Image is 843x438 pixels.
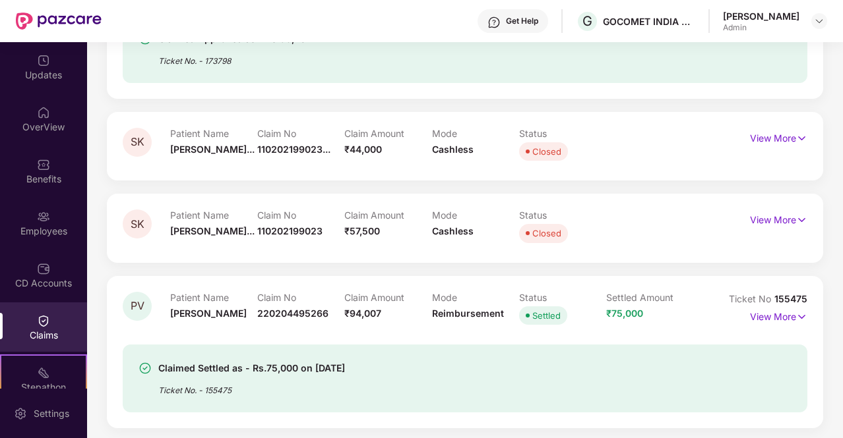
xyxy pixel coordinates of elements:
span: 110202199023 [257,225,323,236]
span: [PERSON_NAME] [170,308,247,319]
div: Settings [30,407,73,420]
p: Patient Name [170,128,257,139]
div: Get Help [506,16,538,26]
span: [PERSON_NAME]... [170,225,255,236]
p: Claim No [257,209,344,221]
span: ₹94,007 [344,308,381,319]
span: 110202199023... [257,144,330,155]
p: Patient Name [170,209,257,221]
div: [PERSON_NAME] [723,10,799,22]
div: GOCOMET INDIA PRIVATE LIMITED [603,15,695,28]
img: svg+xml;base64,PHN2ZyB4bWxucz0iaHR0cDovL3d3dy53My5vcmcvMjAwMC9zdmciIHdpZHRoPSIxNyIgaGVpZ2h0PSIxNy... [796,131,807,146]
p: Claim Amount [344,209,431,221]
img: svg+xml;base64,PHN2ZyBpZD0iQ2xhaW0iIHhtbG5zPSJodHRwOi8vd3d3LnczLm9yZy8yMDAwL3N2ZyIgd2lkdGg9IjIwIi... [37,314,50,327]
p: Settled Amount [606,292,693,303]
span: [PERSON_NAME]... [170,144,255,155]
p: Claim Amount [344,292,431,303]
span: Cashless [432,144,474,155]
img: svg+xml;base64,PHN2ZyBpZD0iQ0RfQWNjb3VudHMiIGRhdGEtbmFtZT0iQ0QgQWNjb3VudHMiIHhtbG5zPSJodHRwOi8vd3... [37,262,50,275]
div: Ticket No. - 173798 [158,47,310,67]
img: svg+xml;base64,PHN2ZyBpZD0iSG9tZSIgeG1sbnM9Imh0dHA6Ly93d3cudzMub3JnLzIwMDAvc3ZnIiB3aWR0aD0iMjAiIG... [37,106,50,119]
div: Ticket No. - 155475 [158,376,345,397]
p: Mode [432,292,519,303]
div: Settled [532,309,561,322]
span: 220204495266 [257,308,328,319]
span: ₹57,500 [344,225,380,236]
div: Closed [532,145,561,158]
span: ₹44,000 [344,144,382,155]
p: Mode [432,209,519,221]
p: Status [519,209,606,221]
img: svg+xml;base64,PHN2ZyBpZD0iVXBkYXRlZCIgeG1sbnM9Imh0dHA6Ly93d3cudzMub3JnLzIwMDAvc3ZnIiB3aWR0aD0iMj... [37,54,50,67]
p: Status [519,292,606,303]
img: svg+xml;base64,PHN2ZyBpZD0iSGVscC0zMngzMiIgeG1sbnM9Imh0dHA6Ly93d3cudzMub3JnLzIwMDAvc3ZnIiB3aWR0aD... [487,16,501,29]
div: Claimed Settled as - Rs.75,000 on [DATE] [158,360,345,376]
p: View More [750,209,807,227]
div: Stepathon [1,381,86,394]
span: 155475 [774,293,807,304]
p: Claim No [257,128,344,139]
img: svg+xml;base64,PHN2ZyBpZD0iQmVuZWZpdHMiIHhtbG5zPSJodHRwOi8vd3d3LnczLm9yZy8yMDAwL3N2ZyIgd2lkdGg9Ij... [37,158,50,171]
img: svg+xml;base64,PHN2ZyBpZD0iU2V0dGluZy0yMHgyMCIgeG1sbnM9Imh0dHA6Ly93d3cudzMub3JnLzIwMDAvc3ZnIiB3aW... [14,407,27,420]
p: Mode [432,128,519,139]
img: svg+xml;base64,PHN2ZyBpZD0iRHJvcGRvd24tMzJ4MzIiIHhtbG5zPSJodHRwOi8vd3d3LnczLm9yZy8yMDAwL3N2ZyIgd2... [814,16,825,26]
p: Status [519,128,606,139]
span: Reimbursement [432,308,504,319]
span: Cashless [432,225,474,236]
p: View More [750,306,807,324]
p: View More [750,128,807,146]
p: Patient Name [170,292,257,303]
p: Claim No [257,292,344,303]
p: Claim Amount [344,128,431,139]
span: PV [131,300,144,312]
div: Admin [723,22,799,33]
img: svg+xml;base64,PHN2ZyBpZD0iRW1wbG95ZWVzIiB4bWxucz0iaHR0cDovL3d3dy53My5vcmcvMjAwMC9zdmciIHdpZHRoPS... [37,210,50,223]
span: ₹75,000 [606,308,643,319]
img: svg+xml;base64,PHN2ZyB4bWxucz0iaHR0cDovL3d3dy53My5vcmcvMjAwMC9zdmciIHdpZHRoPSIxNyIgaGVpZ2h0PSIxNy... [796,310,807,324]
span: Ticket No [729,293,774,304]
span: SK [131,219,144,230]
img: New Pazcare Logo [16,13,102,30]
img: svg+xml;base64,PHN2ZyB4bWxucz0iaHR0cDovL3d3dy53My5vcmcvMjAwMC9zdmciIHdpZHRoPSIyMSIgaGVpZ2h0PSIyMC... [37,366,50,379]
div: Closed [532,227,561,240]
span: G [582,13,592,29]
span: SK [131,136,144,148]
img: svg+xml;base64,PHN2ZyB4bWxucz0iaHR0cDovL3d3dy53My5vcmcvMjAwMC9zdmciIHdpZHRoPSIxNyIgaGVpZ2h0PSIxNy... [796,213,807,227]
img: svg+xml;base64,PHN2ZyBpZD0iU3VjY2Vzcy0zMngzMiIgeG1sbnM9Imh0dHA6Ly93d3cudzMub3JnLzIwMDAvc3ZnIiB3aW... [139,362,152,375]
